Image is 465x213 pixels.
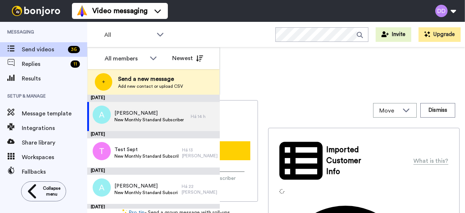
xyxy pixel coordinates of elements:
[22,167,87,176] span: Fallbacks
[118,75,183,83] span: Send a new message
[420,103,455,118] button: Dismiss
[22,153,87,162] span: Workspaces
[22,45,65,54] span: Send videos
[76,5,88,17] img: vm-color.svg
[93,142,111,160] img: t.png
[118,83,183,89] span: Add new contact or upload CSV
[114,190,178,196] span: New Monthly Standard Subscriber
[114,153,179,159] span: New Monthly Standard Subscriber
[182,184,216,195] div: Há 22 [PERSON_NAME]
[22,109,87,118] span: Message template
[413,157,448,165] div: What is this?
[22,124,87,133] span: Integrations
[93,178,111,197] img: a.png
[22,74,87,83] span: Results
[87,167,220,175] div: [DATE]
[21,181,66,201] button: Collapse menu
[87,204,220,211] div: [DATE]
[418,27,461,42] button: Upgrade
[182,147,216,159] div: Há 13 [PERSON_NAME]
[376,27,411,42] button: Invite
[191,114,216,119] div: Há 14 h
[105,54,146,63] div: All members
[379,106,399,115] span: Move
[93,106,111,124] img: a.png
[114,110,184,117] span: [PERSON_NAME]
[22,138,87,147] span: Share library
[104,31,153,39] span: All
[114,146,179,153] span: Test Sept
[87,95,220,102] div: [DATE]
[9,6,63,16] img: bj-logo-header-white.svg
[92,6,147,16] span: Video messaging
[114,182,178,190] span: [PERSON_NAME]
[326,145,368,177] span: Imported Customer Info
[68,46,80,53] div: 36
[22,60,68,68] span: Replies
[43,185,60,197] span: Collapse menu
[167,51,209,66] button: Newest
[114,117,184,123] span: New Monthly Standard Subscriber
[70,60,80,68] div: 11
[87,131,220,138] div: [DATE]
